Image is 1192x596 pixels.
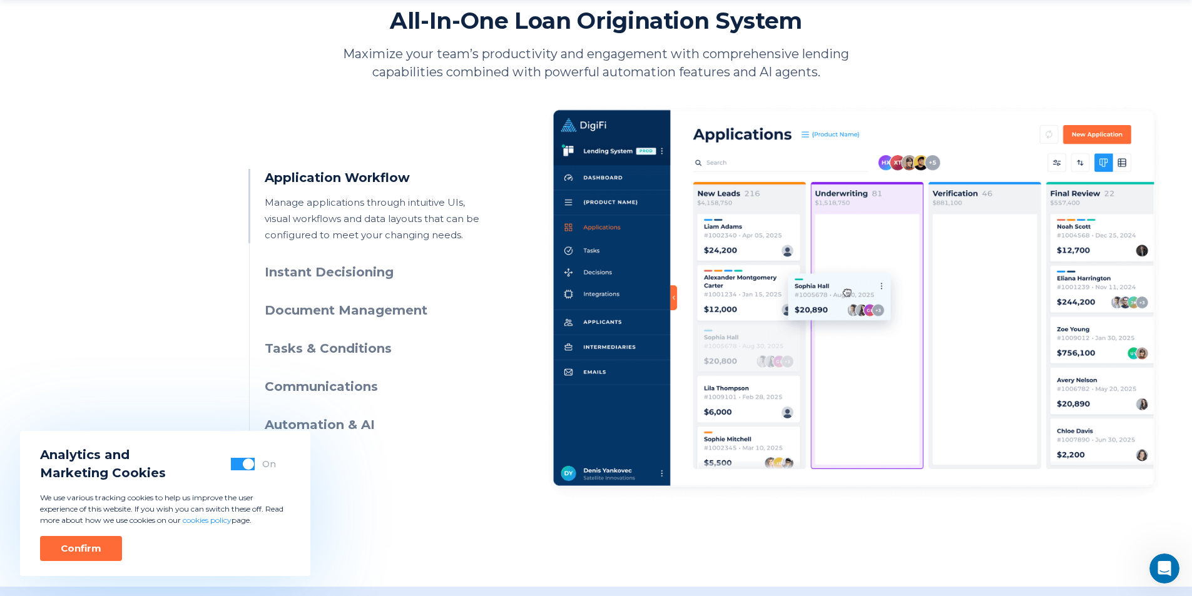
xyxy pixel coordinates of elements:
h3: Application Workflow [265,169,492,187]
p: We use various tracking cookies to help us improve the user experience of this website. If you wi... [40,492,290,526]
span: Marketing Cookies [40,464,166,482]
h3: Tasks & Conditions [265,340,492,358]
button: Confirm [40,536,122,561]
h3: Instant Decisioning [265,263,492,281]
div: On [262,458,276,470]
h3: Document Management [265,301,492,320]
a: cookies policy [183,515,232,525]
span: Analytics and [40,446,166,464]
p: Manage applications through intuitive UIs, visual workflows and data layouts that can be configur... [265,194,492,243]
img: Application Workflow [548,104,1160,499]
p: Maximize your team’s productivity and engagement with comprehensive lending capabilities combined... [324,45,869,81]
div: Confirm [61,542,101,555]
h3: Communications [265,378,492,396]
h2: All-In-One Loan Origination System [390,6,802,35]
h3: Automation & AI [265,416,492,434]
iframe: Intercom live chat [1149,553,1179,583]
